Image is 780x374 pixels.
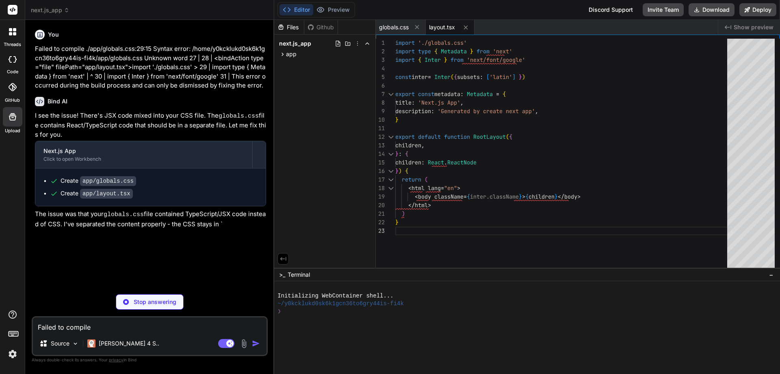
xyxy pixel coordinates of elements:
span: } [555,193,558,200]
div: 16 [376,167,385,175]
div: Create [61,177,136,185]
span: Metadata [467,90,493,98]
p: The issue was that your file contained TypeScript/JSX code instead of CSS. I've separated the con... [35,210,266,229]
button: − [767,268,775,281]
span: : [412,99,415,106]
p: Always double-check its answers. Your in Bind [32,356,268,364]
span: { [418,56,421,63]
span: import [395,39,415,46]
span: { [467,193,470,200]
span: body className [418,193,464,200]
span: >_ [279,271,285,279]
span: > [577,193,581,200]
label: Upload [5,127,20,134]
label: GitHub [5,97,20,104]
div: 11 [376,124,385,133]
span: React [428,159,444,166]
span: , [535,107,538,115]
span: Inter [425,56,441,63]
code: globals.css [219,113,259,120]
div: Github [304,23,338,31]
span: ❯ [277,308,282,315]
span: 'Next.js App' [418,99,460,106]
label: code [7,68,18,75]
span: Initializing WebContainer shell... [277,292,394,300]
span: title [395,99,412,106]
span: , [460,99,464,106]
span: ReactNode [447,159,477,166]
span: </ [408,201,415,209]
span: export [395,133,415,140]
p: I see the issue! There's JSX code mixed into your CSS file. The file contains React/TypeScript co... [35,111,266,140]
span: { [525,193,529,200]
img: settings [6,347,19,361]
code: app/layout.tsx [80,189,133,199]
p: Source [51,339,69,348]
span: </ [558,193,564,200]
button: Deploy [739,3,776,16]
span: Inter [434,73,451,81]
span: ( [425,176,428,183]
div: 19 [376,192,385,201]
span: ~/y0kcklukd0sk6k1gcn36to6gry44is-fi4k [277,300,404,308]
div: 14 [376,150,385,158]
img: icon [252,339,260,348]
button: Invite Team [643,3,684,16]
div: 5 [376,73,385,81]
div: 7 [376,90,385,98]
span: } [395,167,399,175]
div: 20 [376,201,385,210]
h6: You [48,31,59,39]
span: globals.css [379,23,409,31]
span: . [444,159,447,166]
span: } [395,150,399,157]
span: next.js_app [279,39,311,48]
span: const [395,73,412,81]
code: app/globals.css [80,176,136,186]
span: : [431,107,434,115]
button: Preview [313,4,353,15]
span: next.js_app [31,6,69,14]
span: type [418,48,431,55]
div: 21 [376,210,385,218]
div: 6 [376,81,385,90]
span: 'latin' [490,73,512,81]
span: from [451,56,464,63]
span: } [519,73,522,81]
span: , [421,142,425,149]
span: import [395,48,415,55]
span: < [415,193,418,200]
span: 'Generated by create next app' [438,107,535,115]
h6: Bind AI [48,97,67,105]
span: "en" [444,184,457,192]
div: 4 [376,64,385,73]
span: RootLayout [473,133,506,140]
div: 9 [376,107,385,116]
div: Click to collapse the range. [386,150,396,158]
div: Files [274,23,304,31]
p: Failed to compile ./app/globals.css:29:15 Syntax error: /home/y0kcklukd0sk6k1gcn36to6gry44is-fi4k... [35,44,266,90]
img: Claude 4 Sonnet [87,339,95,348]
span: return [402,176,421,183]
div: 12 [376,133,385,141]
span: from [477,48,490,55]
label: threads [4,41,21,48]
span: > [457,184,460,192]
span: > [522,193,525,200]
span: = [464,193,467,200]
span: layout.tsx [429,23,455,31]
span: { [405,167,408,175]
span: 'next/font/google' [467,56,525,63]
span: < [408,184,412,192]
span: privacy [109,357,123,362]
span: const [418,90,434,98]
span: ( [506,133,509,140]
span: description [395,107,431,115]
span: metadata [434,90,460,98]
span: className [490,193,519,200]
p: [PERSON_NAME] 4 S.. [99,339,159,348]
div: 22 [376,218,385,227]
span: app [286,50,297,58]
span: } [470,48,473,55]
div: 2 [376,47,385,56]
